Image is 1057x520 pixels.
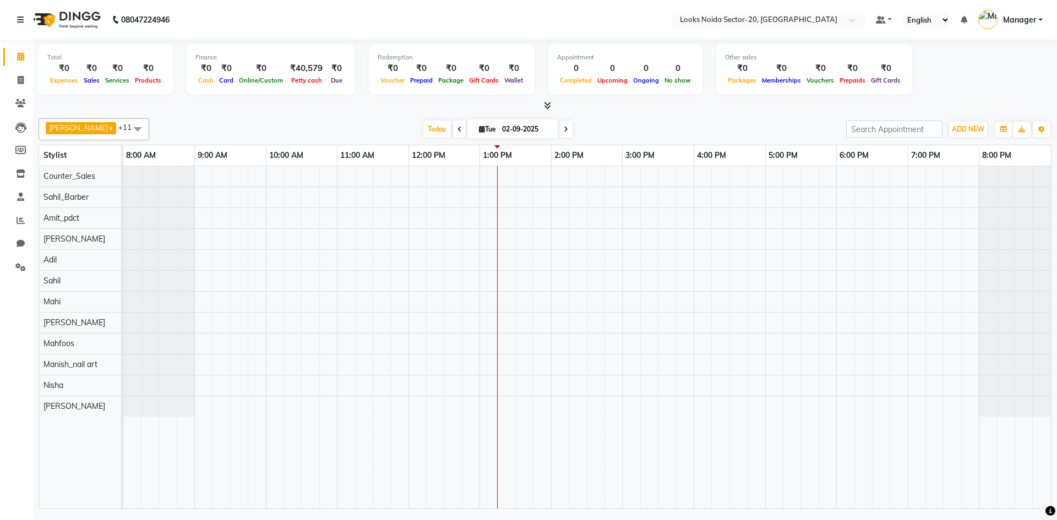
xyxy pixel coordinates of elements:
span: Memberships [759,76,804,84]
span: Ongoing [630,76,662,84]
span: Sahil [43,276,61,286]
span: Package [435,76,466,84]
a: 7:00 PM [908,147,943,163]
a: 5:00 PM [766,147,800,163]
div: ₹0 [378,62,407,75]
span: Cash [195,76,216,84]
span: Online/Custom [236,76,286,84]
input: Search Appointment [846,121,942,138]
span: [PERSON_NAME] [43,234,105,244]
a: 11:00 AM [337,147,377,163]
a: 2:00 PM [552,147,586,163]
span: Manish_nail art [43,359,97,369]
span: Completed [557,76,595,84]
span: Prepaids [837,76,868,84]
div: ₹0 [804,62,837,75]
div: ₹0 [502,62,526,75]
span: Prepaid [407,76,435,84]
span: Mahfoos [43,338,74,348]
span: Nisha [43,380,63,390]
span: Manager [1003,14,1036,26]
div: 0 [662,62,694,75]
div: Redemption [378,53,526,62]
div: 0 [630,62,662,75]
span: Gift Cards [466,76,502,84]
a: 8:00 PM [979,147,1014,163]
div: Finance [195,53,346,62]
span: Tue [476,125,499,133]
div: Appointment [557,53,694,62]
span: ADD NEW [952,125,984,133]
a: 12:00 PM [409,147,448,163]
input: 2025-09-02 [499,121,554,138]
div: ₹0 [868,62,903,75]
a: 10:00 AM [266,147,306,163]
a: 8:00 AM [123,147,159,163]
span: [PERSON_NAME] [43,318,105,327]
span: Services [102,76,132,84]
a: 1:00 PM [480,147,515,163]
span: Products [132,76,164,84]
div: ₹0 [759,62,804,75]
div: ₹0 [102,62,132,75]
span: [PERSON_NAME] [49,123,108,132]
span: Wallet [502,76,526,84]
div: ₹0 [725,62,759,75]
span: [PERSON_NAME] [43,401,105,411]
div: ₹0 [81,62,102,75]
span: +11 [118,123,140,132]
button: ADD NEW [949,122,987,137]
div: ₹0 [327,62,346,75]
a: 6:00 PM [837,147,871,163]
img: logo [28,4,103,35]
div: ₹0 [47,62,81,75]
span: Expenses [47,76,81,84]
a: 3:00 PM [623,147,657,163]
div: ₹0 [837,62,868,75]
span: Today [423,121,451,138]
span: Upcoming [595,76,630,84]
span: Voucher [378,76,407,84]
span: Amit_pdct [43,213,79,223]
span: Vouchers [804,76,837,84]
span: Sales [81,76,102,84]
div: ₹0 [407,62,435,75]
div: 0 [557,62,595,75]
span: Card [216,76,236,84]
a: 9:00 AM [195,147,230,163]
a: x [108,123,113,132]
div: Other sales [725,53,903,62]
span: Packages [725,76,759,84]
b: 08047224946 [121,4,170,35]
a: 4:00 PM [694,147,729,163]
div: ₹0 [132,62,164,75]
span: Counter_Sales [43,171,95,181]
span: Mahi [43,297,61,306]
span: No show [662,76,694,84]
div: ₹0 [435,62,466,75]
div: ₹40,579 [286,62,327,75]
span: Adil [43,255,57,265]
div: ₹0 [236,62,286,75]
div: ₹0 [466,62,502,75]
img: Manager [978,10,998,29]
span: Gift Cards [868,76,903,84]
div: 0 [595,62,630,75]
div: ₹0 [216,62,236,75]
div: ₹0 [195,62,216,75]
div: Total [47,53,164,62]
span: Sahil_Barber [43,192,89,202]
span: Stylist [43,150,67,160]
span: Due [328,76,345,84]
span: Petty cash [288,76,325,84]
